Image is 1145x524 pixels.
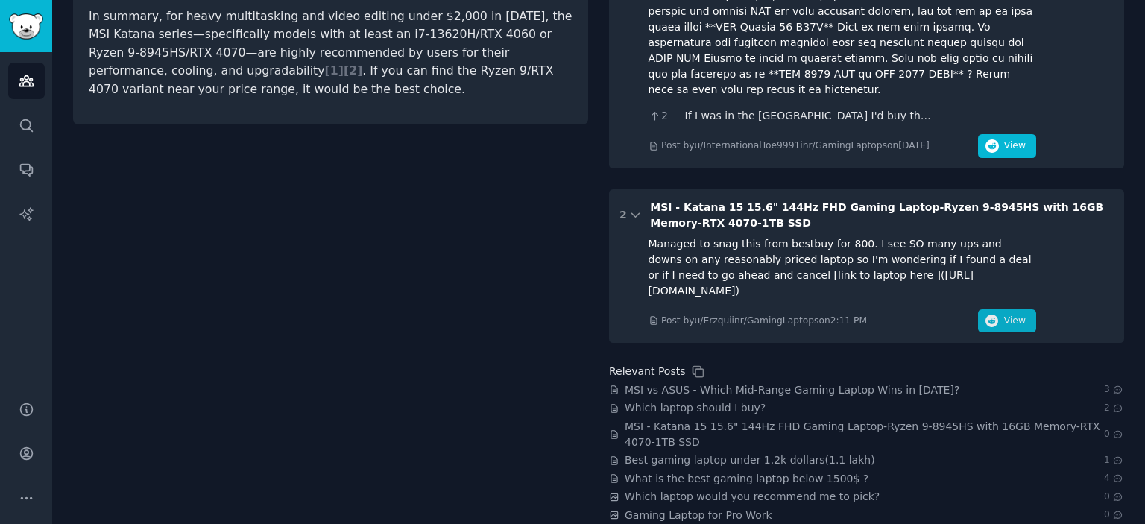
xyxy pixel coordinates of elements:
[1104,508,1124,522] span: 0
[609,364,685,379] div: Relevant Posts
[89,7,572,99] p: In summary, for heavy multitasking and video editing under $2,000 in [DATE], the MSI Katana serie...
[685,108,936,124] span: If I was in the [GEOGRAPHIC_DATA] I'd buy the TUF 4060 from staples for 650 instead. Maybe you're...
[344,63,362,78] span: [ 2 ]
[625,452,875,468] a: Best gaming laptop under 1.2k dollars(1.1 lakh)
[1104,454,1124,467] span: 1
[625,471,868,487] a: What is the best gaming laptop below 1500$ ?
[661,315,867,328] div: Post by u/Erzqui in r/GamingLaptops on 2:11 PM
[1004,139,1026,153] span: View
[1104,428,1124,441] span: 0
[625,419,1104,450] a: MSI - Katana 15 15.6" 144Hz FHD Gaming Laptop-Ryzen 9-8945HS with 16GB Memory-RTX 4070-1TB SSD
[978,134,1036,158] button: View
[625,400,766,416] a: Which laptop should I buy?
[649,236,1036,299] div: Managed to snag this from bestbuy for 800. I see SO many ups and downs on any reasonably priced l...
[625,508,772,523] a: Gaming Laptop for Pro Work
[1104,383,1124,397] span: 3
[650,201,1103,229] span: MSI - Katana 15 15.6" 144Hz FHD Gaming Laptop-Ryzen 9-8945HS with 16GB Memory-RTX 4070-1TB SSD
[625,382,959,398] a: MSI vs ASUS - Which Mid-Range Gaming Laptop Wins in [DATE]?
[325,63,344,78] span: [ 1 ]
[1104,472,1124,485] span: 4
[978,309,1036,333] button: View
[1004,315,1026,328] span: View
[661,108,668,124] span: 2
[1104,402,1124,415] span: 2
[9,13,43,40] img: GummySearch logo
[661,139,930,153] div: Post by u/InternationalToe9991 in r/GamingLaptops on [DATE]
[1104,490,1124,504] span: 0
[619,207,627,223] div: 2
[978,318,1036,329] a: View
[978,143,1036,155] a: View
[625,489,880,505] a: Which laptop would you recommend me to pick?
